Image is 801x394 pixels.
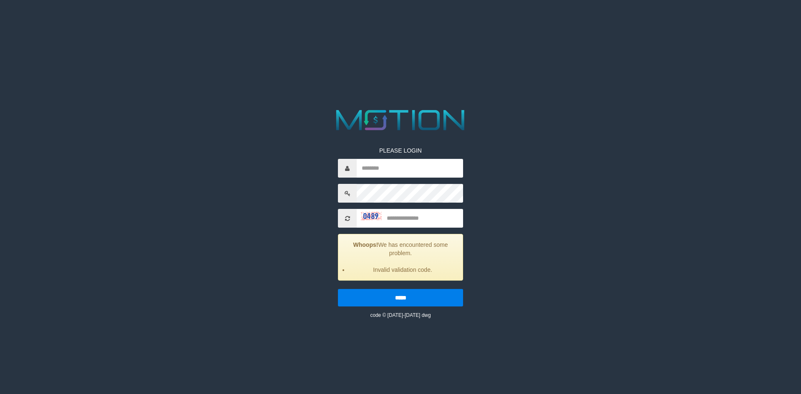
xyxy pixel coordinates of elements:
[361,212,382,220] img: captcha
[338,234,463,281] div: We has encountered some problem.
[330,106,471,134] img: MOTION_logo.png
[353,241,378,248] strong: Whoops!
[370,312,431,318] small: code © [DATE]-[DATE] dwg
[338,146,463,155] p: PLEASE LOGIN
[349,266,456,274] li: Invalid validation code.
